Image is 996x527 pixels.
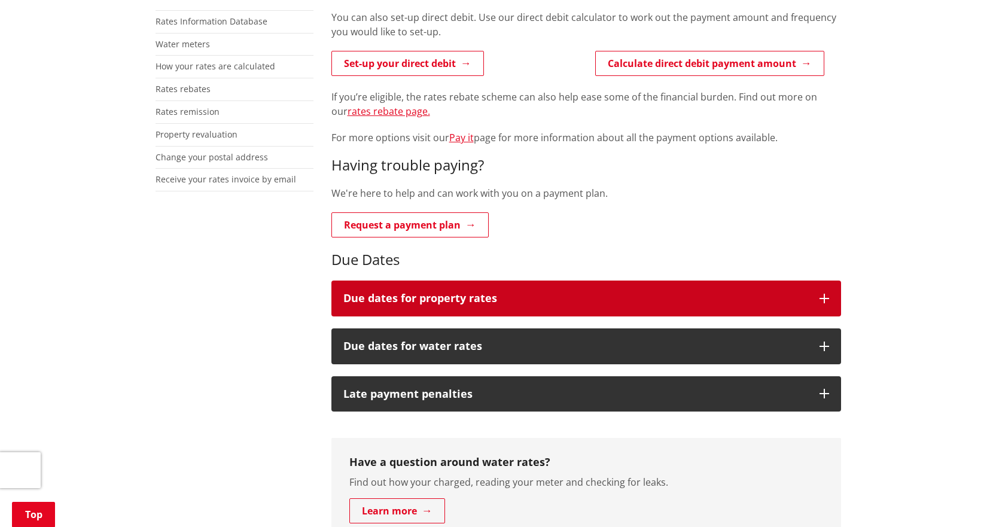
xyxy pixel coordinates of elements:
p: We're here to help and can work with you on a payment plan. [331,186,841,200]
h3: Late payment penalties [343,388,808,400]
a: Receive your rates invoice by email [156,173,296,185]
p: You can also set-up direct debit. Use our direct debit calculator to work out the payment amount ... [331,10,841,39]
a: Rates Information Database [156,16,267,27]
a: Request a payment plan [331,212,489,237]
a: Set-up your direct debit [331,51,484,76]
h3: Have a question around water rates? [349,456,823,469]
a: Property revaluation [156,129,237,140]
a: Learn more [349,498,445,523]
h3: Due dates for property rates [343,293,808,304]
a: rates rebate page. [348,105,430,118]
h3: Due Dates [331,251,841,269]
a: Calculate direct debit payment amount [595,51,824,76]
button: Late payment penalties [331,376,841,412]
button: Due dates for water rates [331,328,841,364]
h3: Having trouble paying? [331,157,841,174]
button: Due dates for property rates [331,281,841,316]
iframe: Messenger Launcher [941,477,984,520]
p: If you’re eligible, the rates rebate scheme can also help ease some of the financial burden. Find... [331,90,841,118]
a: Rates remission [156,106,220,117]
a: Top [12,502,55,527]
a: Rates rebates [156,83,211,95]
a: Water meters [156,38,210,50]
p: Find out how your charged, reading your meter and checking for leaks. [349,475,823,489]
h3: Due dates for water rates [343,340,808,352]
a: Pay it [449,131,474,144]
a: How your rates are calculated [156,60,275,72]
a: Change your postal address [156,151,268,163]
p: For more options visit our page for more information about all the payment options available. [331,130,841,145]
